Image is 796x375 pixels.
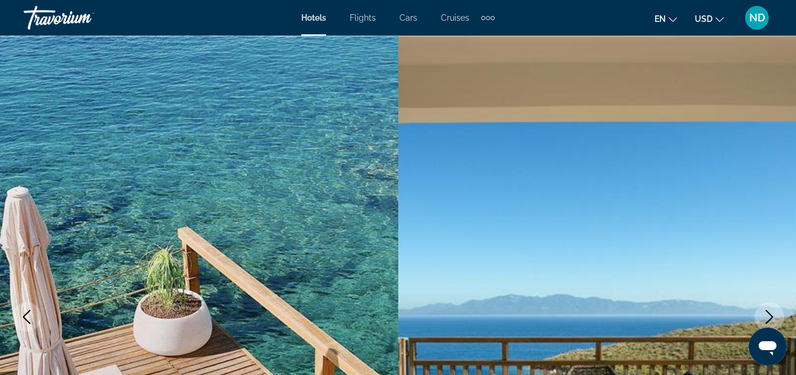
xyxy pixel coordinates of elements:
iframe: Кнопка запуска окна обмена сообщениями [749,328,787,366]
button: Change language [655,10,677,27]
button: User Menu [742,5,772,30]
button: Next image [755,302,784,332]
a: Cars [399,13,417,23]
a: Travorium [24,2,142,33]
span: ND [749,12,765,24]
span: USD [695,14,713,24]
a: Hotels [301,13,326,23]
span: en [655,14,666,24]
button: Previous image [12,302,41,332]
a: Flights [350,13,376,23]
button: Change currency [695,10,724,27]
a: Cruises [441,13,469,23]
button: Extra navigation items [481,8,495,27]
